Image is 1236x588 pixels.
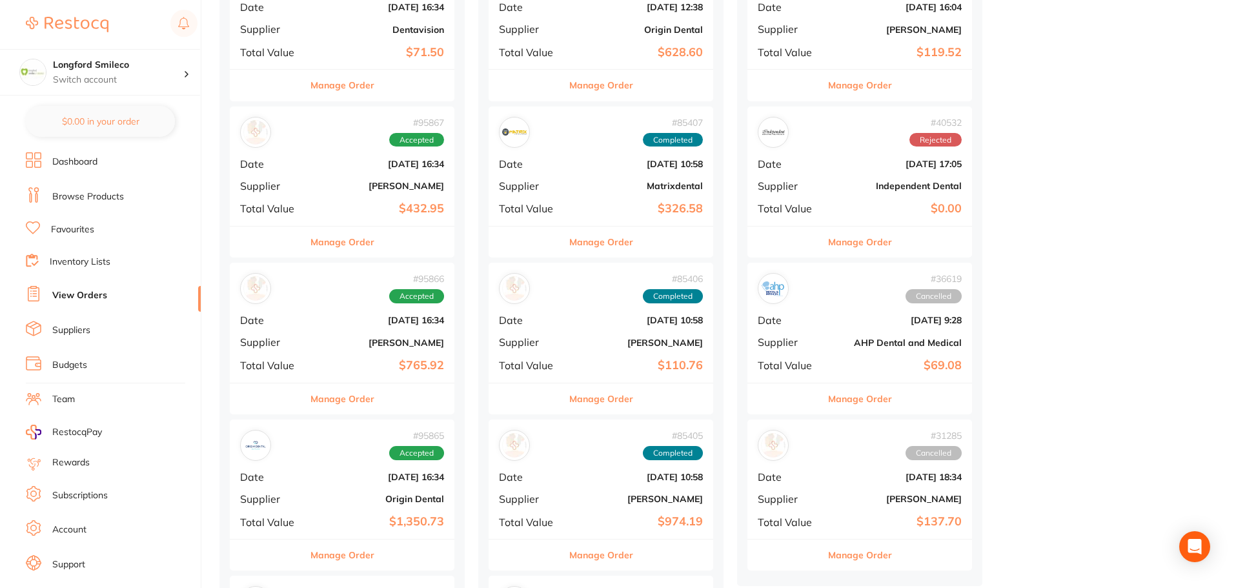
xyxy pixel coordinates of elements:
a: Subscriptions [52,489,108,502]
span: Total Value [499,360,563,371]
span: Date [758,314,822,326]
b: $119.52 [833,46,962,59]
a: RestocqPay [26,425,102,440]
span: # 40532 [909,117,962,128]
span: Date [240,471,305,483]
span: # 95866 [389,274,444,284]
b: Independent Dental [833,181,962,191]
button: Manage Order [310,227,374,258]
b: $1,350.73 [315,515,444,529]
span: Supplier [758,493,822,505]
a: Restocq Logo [26,10,108,39]
b: Origin Dental [574,25,703,35]
a: Favourites [51,223,94,236]
span: # 95865 [389,431,444,441]
span: Total Value [499,203,563,214]
span: Total Value [758,516,822,528]
button: Manage Order [310,383,374,414]
span: Total Value [240,516,305,528]
span: Date [240,314,305,326]
span: Cancelled [906,289,962,303]
span: Accepted [389,133,444,147]
button: Manage Order [828,227,892,258]
span: Date [240,1,305,13]
span: Supplier [499,180,563,192]
img: Adam Dental [243,120,268,145]
span: Supplier [758,23,822,35]
b: AHP Dental and Medical [833,338,962,348]
span: Date [758,158,822,170]
span: Supplier [758,336,822,348]
span: Supplier [499,336,563,348]
p: Switch account [53,74,183,86]
a: View Orders [52,289,107,302]
b: [DATE] 18:34 [833,472,962,482]
b: [DATE] 16:34 [315,472,444,482]
button: Manage Order [569,70,633,101]
button: $0.00 in your order [26,106,175,137]
b: [DATE] 10:58 [574,315,703,325]
b: $974.19 [574,515,703,529]
b: [PERSON_NAME] [574,338,703,348]
span: Date [499,158,563,170]
a: Inventory Lists [50,256,110,269]
img: AHP Dental and Medical [761,276,785,301]
span: Supplier [240,23,305,35]
b: $765.92 [315,359,444,372]
button: Manage Order [310,540,374,571]
span: Supplier [758,180,822,192]
span: Total Value [240,203,305,214]
span: Total Value [758,203,822,214]
span: Date [499,314,563,326]
a: Dashboard [52,156,97,168]
span: Date [499,471,563,483]
b: $326.58 [574,202,703,216]
b: [PERSON_NAME] [833,25,962,35]
span: # 36619 [906,274,962,284]
span: Accepted [389,289,444,303]
b: [DATE] 16:34 [315,2,444,12]
span: Supplier [499,493,563,505]
img: Matrixdental [502,120,527,145]
a: Budgets [52,359,87,372]
span: Total Value [240,360,305,371]
h4: Longford Smileco [53,59,183,72]
b: [DATE] 16:34 [315,159,444,169]
span: Completed [643,446,703,460]
span: # 31285 [906,431,962,441]
img: Restocq Logo [26,17,108,32]
b: [PERSON_NAME] [315,181,444,191]
b: [DATE] 10:58 [574,472,703,482]
b: [DATE] 16:04 [833,2,962,12]
span: Total Value [499,516,563,528]
span: Date [758,1,822,13]
b: Matrixdental [574,181,703,191]
span: Total Value [758,360,822,371]
div: Open Intercom Messenger [1179,531,1210,562]
button: Manage Order [828,70,892,101]
b: [PERSON_NAME] [315,338,444,348]
b: [DATE] 12:38 [574,2,703,12]
div: Adam Dental#95867AcceptedDate[DATE] 16:34Supplier[PERSON_NAME]Total Value$432.95Manage Order [230,106,454,258]
a: Account [52,523,86,536]
span: Supplier [240,336,305,348]
span: Total Value [240,46,305,58]
b: $432.95 [315,202,444,216]
img: Henry Schein Halas [502,433,527,458]
a: Team [52,393,75,406]
img: Longford Smileco [20,59,46,85]
span: Completed [643,289,703,303]
span: Cancelled [906,446,962,460]
img: Henry Schein Halas [243,276,268,301]
span: Date [758,471,822,483]
b: Dentavision [315,25,444,35]
b: $69.08 [833,359,962,372]
img: Adam Dental [761,433,785,458]
img: RestocqPay [26,425,41,440]
b: $0.00 [833,202,962,216]
b: $71.50 [315,46,444,59]
span: Supplier [240,180,305,192]
b: [PERSON_NAME] [833,494,962,504]
b: [DATE] 16:34 [315,315,444,325]
span: Date [240,158,305,170]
